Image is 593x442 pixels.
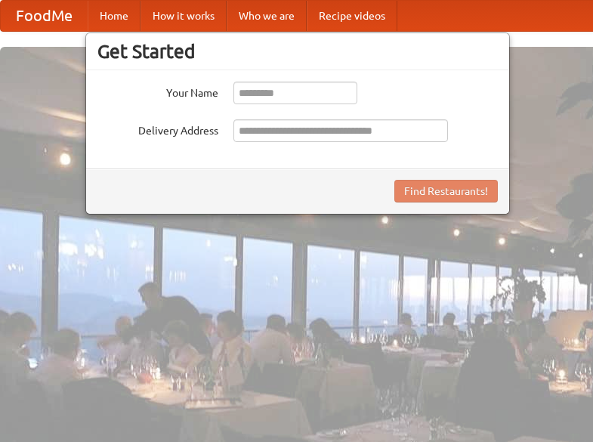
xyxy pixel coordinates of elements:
[141,1,227,31] a: How it works
[97,82,218,100] label: Your Name
[97,119,218,138] label: Delivery Address
[227,1,307,31] a: Who we are
[307,1,397,31] a: Recipe videos
[88,1,141,31] a: Home
[1,1,88,31] a: FoodMe
[394,180,498,202] button: Find Restaurants!
[97,40,498,63] h3: Get Started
